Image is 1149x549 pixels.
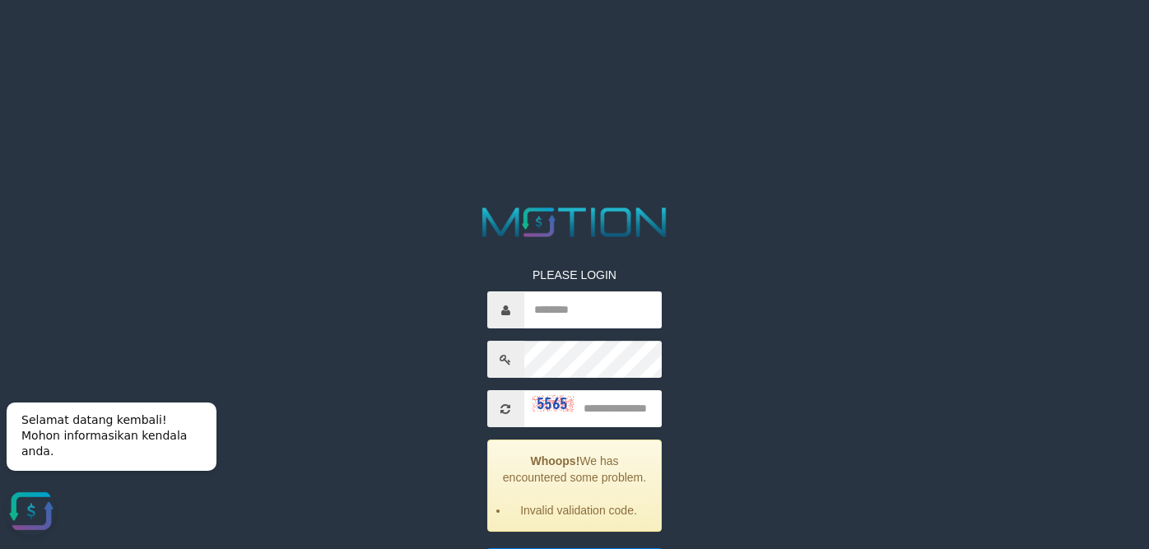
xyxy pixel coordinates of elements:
p: PLEASE LOGIN [487,267,663,283]
img: captcha [533,396,574,412]
button: Open LiveChat chat widget [7,99,56,148]
img: MOTION_logo.png [474,202,675,242]
div: We has encountered some problem. [487,440,663,532]
span: Selamat datang kembali! Mohon informasikan kendala anda. [21,26,187,70]
strong: Whoops! [530,454,579,468]
li: Invalid validation code. [509,502,649,519]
